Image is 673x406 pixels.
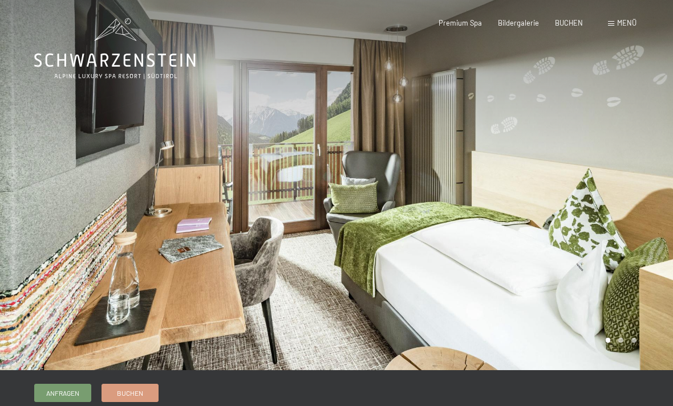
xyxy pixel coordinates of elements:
span: Anfragen [46,388,79,398]
a: Anfragen [35,384,91,401]
a: Bildergalerie [498,18,539,27]
a: Buchen [102,384,158,401]
a: BUCHEN [555,18,583,27]
span: Buchen [117,388,143,398]
a: Premium Spa [439,18,482,27]
span: Menü [617,18,636,27]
